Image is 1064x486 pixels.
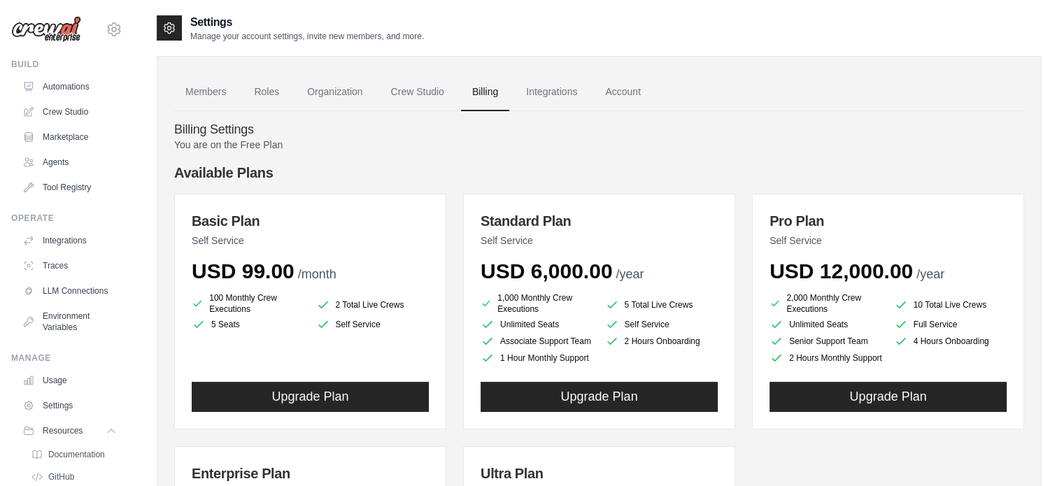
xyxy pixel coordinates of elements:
span: GitHub [48,471,74,483]
li: 4 Hours Onboarding [894,334,1007,348]
button: Upgrade Plan [769,382,1007,412]
li: Self Service [316,317,430,331]
a: Settings [17,394,122,417]
li: 2 Hours Onboarding [605,334,718,348]
a: Integrations [17,229,122,252]
h2: Settings [190,14,424,31]
p: Manage your account settings, invite new members, and more. [190,31,424,42]
li: Associate Support Team [481,334,594,348]
a: Traces [17,255,122,277]
a: Environment Variables [17,305,122,338]
li: 10 Total Live Crews [894,295,1007,315]
h3: Ultra Plan [481,464,718,483]
h4: Billing Settings [174,122,1024,138]
a: Billing [461,73,509,111]
li: Unlimited Seats [769,317,883,331]
a: Documentation [25,445,122,464]
p: You are on the Free Plan [174,138,1024,152]
span: Resources [43,425,83,436]
a: Account [594,73,652,111]
span: /year [616,267,644,281]
li: 1 Hour Monthly Support [481,351,594,365]
span: /year [916,267,944,281]
a: Automations [17,76,122,98]
a: Crew Studio [380,73,455,111]
li: 2,000 Monthly Crew Executions [769,292,883,315]
a: Roles [243,73,290,111]
img: Logo [11,16,81,43]
li: 5 Total Live Crews [605,295,718,315]
button: Upgrade Plan [481,382,718,412]
span: USD 12,000.00 [769,259,913,283]
li: 2 Hours Monthly Support [769,351,883,365]
a: Usage [17,369,122,392]
iframe: Chat Widget [994,419,1064,486]
button: Resources [17,420,122,442]
h3: Enterprise Plan [192,464,429,483]
a: Agents [17,151,122,173]
div: Build [11,59,122,70]
button: Upgrade Plan [192,382,429,412]
a: Members [174,73,237,111]
li: Unlimited Seats [481,317,594,331]
span: Documentation [48,449,105,460]
a: Tool Registry [17,176,122,199]
li: 5 Seats [192,317,305,331]
li: 100 Monthly Crew Executions [192,292,305,315]
div: Operate [11,213,122,224]
li: 2 Total Live Crews [316,295,430,315]
span: USD 6,000.00 [481,259,612,283]
h3: Pro Plan [769,211,1007,231]
h3: Standard Plan [481,211,718,231]
div: Manage [11,352,122,364]
span: /month [298,267,336,281]
li: Self Service [605,317,718,331]
a: Integrations [515,73,588,111]
a: Organization [296,73,374,111]
p: Self Service [769,234,1007,248]
h3: Basic Plan [192,211,429,231]
p: Self Service [481,234,718,248]
p: Self Service [192,234,429,248]
li: 1,000 Monthly Crew Executions [481,292,594,315]
a: LLM Connections [17,280,122,302]
a: Crew Studio [17,101,122,123]
li: Full Service [894,317,1007,331]
h4: Available Plans [174,163,1024,183]
span: USD 99.00 [192,259,295,283]
a: Marketplace [17,126,122,148]
li: Senior Support Team [769,334,883,348]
